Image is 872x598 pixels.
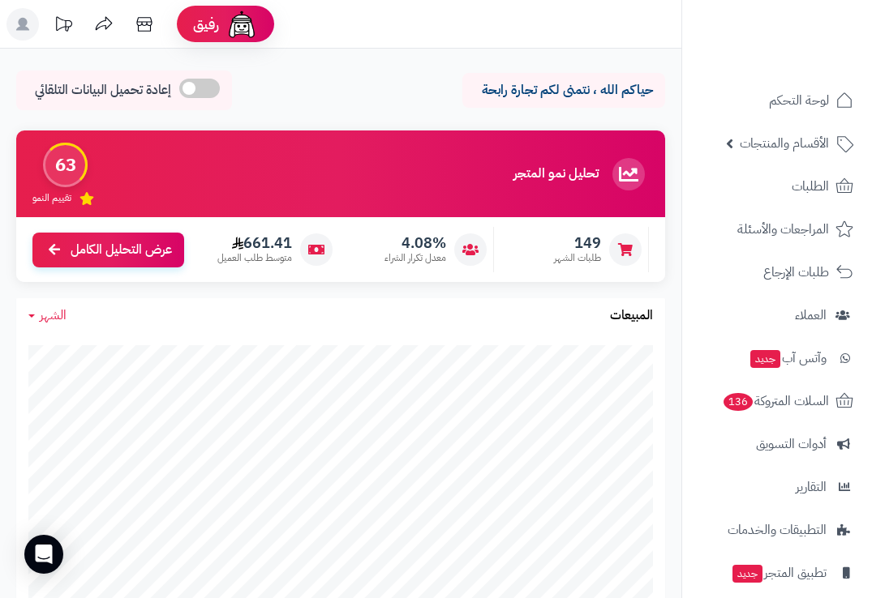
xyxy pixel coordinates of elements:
span: طلبات الإرجاع [763,261,829,284]
a: التقارير [692,468,862,506]
span: السلات المتروكة [722,390,829,412]
span: التطبيقات والخدمات [728,519,827,541]
div: Open Intercom Messenger [24,535,63,574]
span: الأقسام والمنتجات [740,132,829,155]
span: تقييم النمو [32,191,71,205]
a: عرض التحليل الكامل [32,233,184,267]
span: تطبيق المتجر [731,562,827,584]
span: جديد [750,350,780,368]
a: لوحة التحكم [692,81,862,120]
span: العملاء [795,304,827,327]
span: 661.41 [217,234,292,252]
a: أدوات التسويق [692,425,862,463]
span: لوحة التحكم [769,89,829,112]
span: أدوات التسويق [756,433,827,455]
h3: المبيعات [610,309,653,323]
h3: تحليل نمو المتجر [513,167,599,182]
span: وآتس آب [749,347,827,369]
span: الشهر [40,305,67,325]
span: المراجعات والأسئلة [737,218,829,241]
a: طلبات الإرجاع [692,253,862,292]
span: جديد [732,565,762,583]
a: العملاء [692,296,862,335]
a: تطبيق المتجرجديد [692,553,862,592]
img: logo-2.png [762,44,857,78]
span: التقارير [796,476,827,498]
span: 136 [724,393,753,411]
a: وآتس آبجديد [692,339,862,378]
span: عرض التحليل الكامل [71,241,172,259]
a: تحديثات المنصة [43,8,84,45]
span: معدل تكرار الشراء [384,251,446,265]
a: المراجعات والأسئلة [692,210,862,249]
span: 149 [554,234,601,252]
a: الشهر [28,306,67,325]
span: طلبات الشهر [554,251,601,265]
img: ai-face.png [226,8,258,41]
span: رفيق [193,15,219,34]
span: الطلبات [792,175,829,198]
a: السلات المتروكة136 [692,382,862,421]
p: حياكم الله ، نتمنى لكم تجارة رابحة [475,81,653,100]
a: الطلبات [692,167,862,206]
span: إعادة تحميل البيانات التلقائي [35,81,171,100]
span: متوسط طلب العميل [217,251,292,265]
span: 4.08% [384,234,446,252]
a: التطبيقات والخدمات [692,510,862,549]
